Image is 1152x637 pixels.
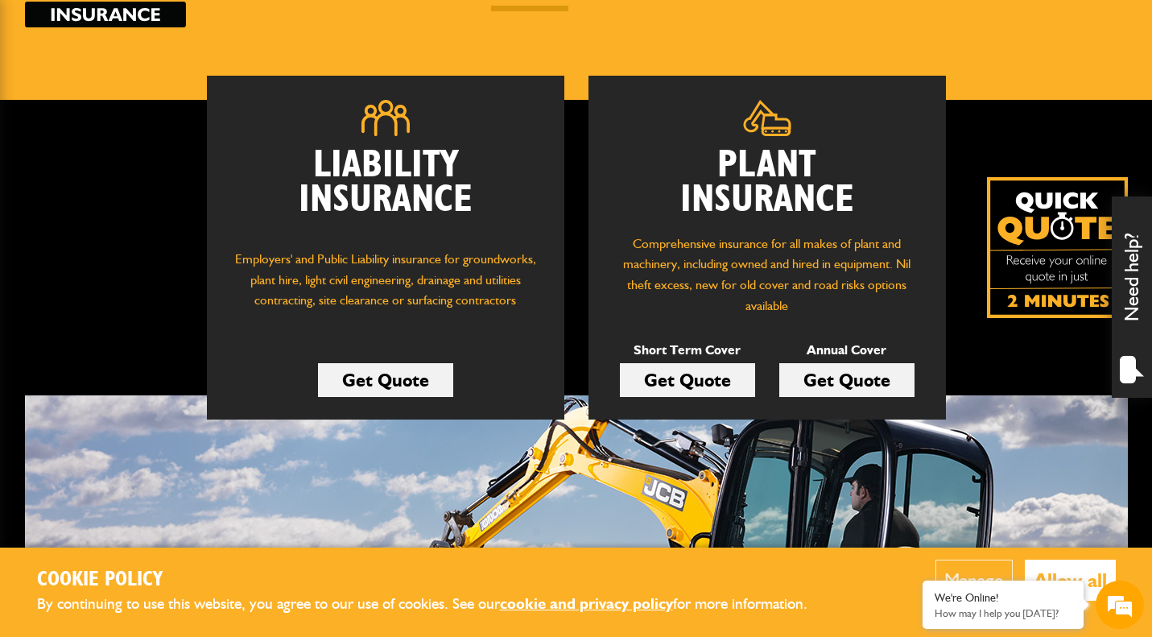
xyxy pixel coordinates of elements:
h2: Plant Insurance [613,148,922,217]
button: Allow all [1025,560,1116,601]
a: cookie and privacy policy [500,594,673,613]
a: Get Quote [318,363,453,397]
a: Get Quote [620,363,755,397]
h2: Cookie Policy [37,568,834,593]
p: Employers' and Public Liability insurance for groundworks, plant hire, light civil engineering, d... [231,249,540,326]
a: Get your insurance quote isn just 2-minutes [987,177,1128,318]
p: How may I help you today? [935,607,1071,619]
button: Manage [935,560,1013,601]
a: Get Quote [779,363,915,397]
h2: Liability Insurance [231,148,540,234]
p: By continuing to use this website, you agree to our use of cookies. See our for more information. [37,592,834,617]
img: Quick Quote [987,177,1128,318]
p: Short Term Cover [620,340,755,361]
div: Need help? [1112,196,1152,398]
p: Annual Cover [779,340,915,361]
div: We're Online! [935,591,1071,605]
p: Comprehensive insurance for all makes of plant and machinery, including owned and hired in equipm... [613,234,922,316]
